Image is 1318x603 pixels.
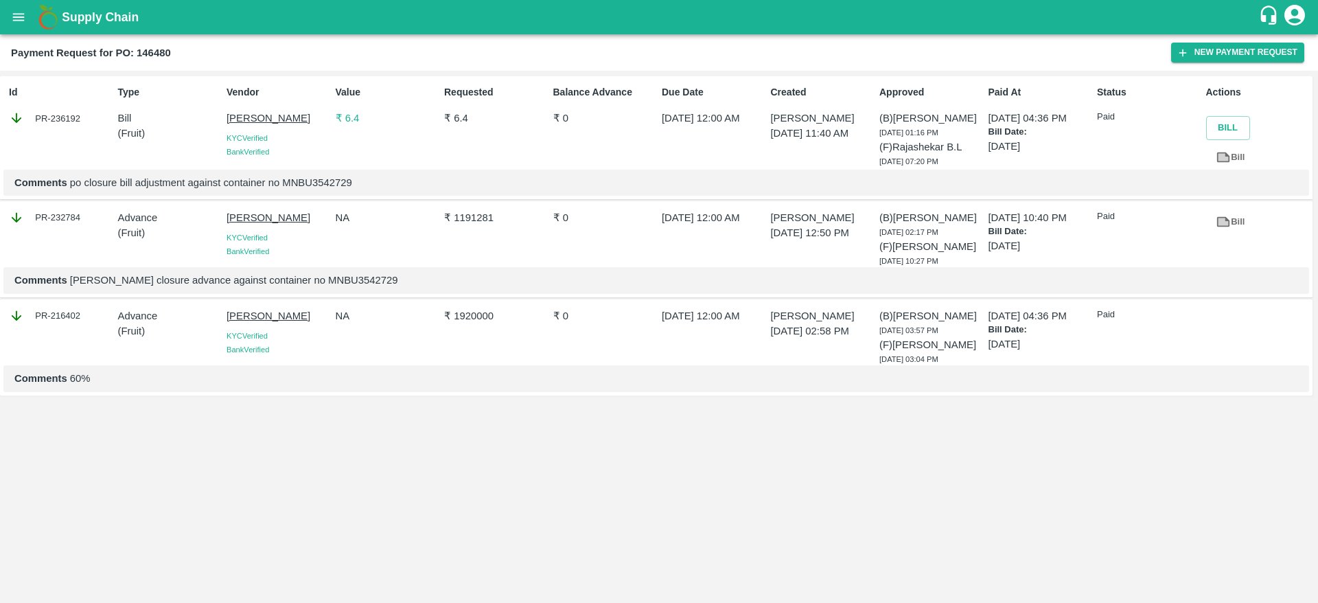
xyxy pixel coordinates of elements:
[336,210,439,225] p: NA
[988,85,1091,100] p: Paid At
[988,323,1091,337] p: Bill Date:
[879,111,982,126] p: (B) [PERSON_NAME]
[336,111,439,126] p: ₹ 6.4
[879,308,982,323] p: (B) [PERSON_NAME]
[11,47,171,58] b: Payment Request for PO: 146480
[118,210,221,225] p: Advance
[1282,3,1307,32] div: account of current user
[879,239,982,254] p: (F) [PERSON_NAME]
[3,1,34,33] button: open drawer
[988,238,1091,253] p: [DATE]
[662,308,765,323] p: [DATE] 12:00 AM
[879,337,982,352] p: (F) [PERSON_NAME]
[553,111,656,126] p: ₹ 0
[988,126,1091,139] p: Bill Date:
[227,234,268,242] span: KYC Verified
[118,323,221,339] p: ( Fruit )
[771,225,874,240] p: [DATE] 12:50 PM
[771,126,874,141] p: [DATE] 11:40 AM
[988,337,1091,352] p: [DATE]
[336,85,439,100] p: Value
[1258,5,1282,30] div: customer-support
[771,308,874,323] p: [PERSON_NAME]
[14,273,1298,288] p: [PERSON_NAME] closure advance against container no MNBU3542729
[444,85,547,100] p: Requested
[14,373,67,384] b: Comments
[662,210,765,225] p: [DATE] 12:00 AM
[771,85,874,100] p: Created
[1097,111,1200,124] p: Paid
[553,210,656,225] p: ₹ 0
[662,85,765,100] p: Due Date
[988,111,1091,126] p: [DATE] 04:36 PM
[988,225,1091,238] p: Bill Date:
[118,111,221,126] p: Bill
[553,308,656,323] p: ₹ 0
[879,355,938,363] span: [DATE] 03:04 PM
[14,177,67,188] b: Comments
[1206,146,1255,170] a: Bill
[118,225,221,240] p: ( Fruit )
[988,139,1091,154] p: [DATE]
[444,308,547,323] p: ₹ 1920000
[227,111,329,126] p: [PERSON_NAME]
[227,210,329,225] p: [PERSON_NAME]
[879,228,938,236] span: [DATE] 02:17 PM
[227,85,329,100] p: Vendor
[14,371,1298,386] p: 60%
[62,8,1258,27] a: Supply Chain
[988,210,1091,225] p: [DATE] 10:40 PM
[227,332,268,340] span: KYC Verified
[879,139,982,155] p: (F) Rajashekar B.L
[9,111,112,126] div: PR-236192
[553,85,656,100] p: Balance Advance
[118,126,221,141] p: ( Fruit )
[14,175,1298,190] p: po closure bill adjustment against container no MNBU3542729
[444,210,547,225] p: ₹ 1191281
[118,308,221,323] p: Advance
[1206,210,1255,234] a: Bill
[771,323,874,339] p: [DATE] 02:58 PM
[879,85,982,100] p: Approved
[227,148,269,156] span: Bank Verified
[227,247,269,255] span: Bank Verified
[9,308,112,323] div: PR-216402
[879,326,938,334] span: [DATE] 03:57 PM
[1097,85,1200,100] p: Status
[227,134,268,142] span: KYC Verified
[34,3,62,31] img: logo
[662,111,765,126] p: [DATE] 12:00 AM
[771,210,874,225] p: [PERSON_NAME]
[9,210,112,225] div: PR-232784
[227,345,269,354] span: Bank Verified
[444,111,547,126] p: ₹ 6.4
[1097,308,1200,321] p: Paid
[879,257,938,265] span: [DATE] 10:27 PM
[1171,43,1304,62] button: New Payment Request
[879,128,938,137] span: [DATE] 01:16 PM
[1206,116,1250,140] button: Bill
[336,308,439,323] p: NA
[1097,210,1200,223] p: Paid
[879,210,982,225] p: (B) [PERSON_NAME]
[9,85,112,100] p: Id
[879,157,938,166] span: [DATE] 07:20 PM
[62,10,139,24] b: Supply Chain
[771,111,874,126] p: [PERSON_NAME]
[14,275,67,286] b: Comments
[227,308,329,323] p: [PERSON_NAME]
[118,85,221,100] p: Type
[988,308,1091,323] p: [DATE] 04:36 PM
[1206,85,1309,100] p: Actions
